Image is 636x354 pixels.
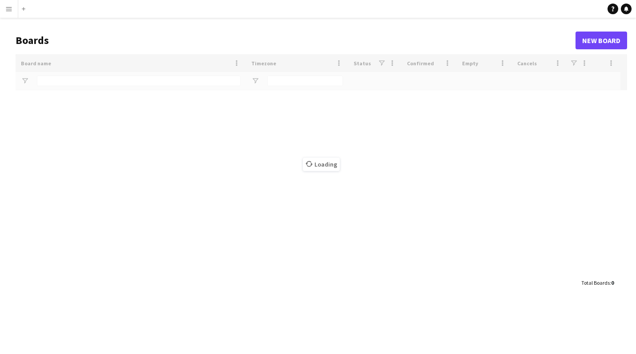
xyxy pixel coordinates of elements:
[576,32,627,49] a: New Board
[581,279,610,286] span: Total Boards
[581,274,614,291] div: :
[611,279,614,286] span: 0
[303,158,340,171] span: Loading
[16,34,576,47] h1: Boards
